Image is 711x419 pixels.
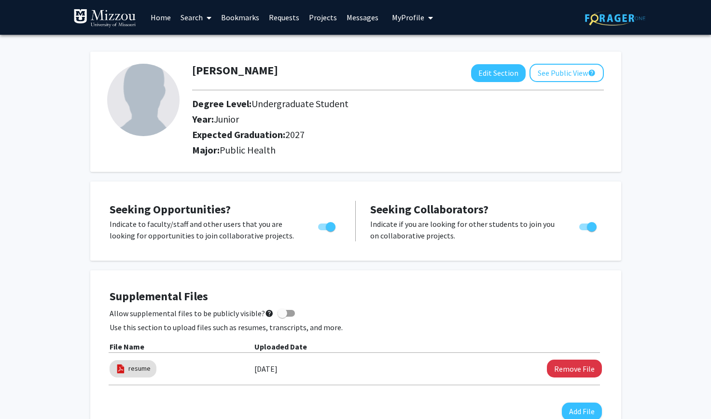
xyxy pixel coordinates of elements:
[214,113,239,125] span: Junior
[264,0,304,34] a: Requests
[588,67,596,79] mat-icon: help
[471,64,526,82] button: Edit Section
[585,11,645,26] img: ForagerOne Logo
[216,0,264,34] a: Bookmarks
[73,9,136,28] img: University of Missouri Logo
[110,218,300,241] p: Indicate to faculty/staff and other users that you are looking for opportunities to join collabor...
[110,321,602,333] p: Use this section to upload files such as resumes, transcripts, and more.
[110,202,231,217] span: Seeking Opportunities?
[547,360,602,377] button: Remove resume File
[254,361,278,377] label: [DATE]
[530,64,604,82] button: See Public View
[314,218,341,233] div: Toggle
[176,0,216,34] a: Search
[370,218,561,241] p: Indicate if you are looking for other students to join you on collaborative projects.
[146,0,176,34] a: Home
[192,98,537,110] h2: Degree Level:
[392,13,424,22] span: My Profile
[192,144,604,156] h2: Major:
[7,376,41,412] iframe: Chat
[342,0,383,34] a: Messages
[110,342,144,351] b: File Name
[192,129,537,140] h2: Expected Graduation:
[192,113,537,125] h2: Year:
[304,0,342,34] a: Projects
[220,144,276,156] span: Public Health
[251,98,349,110] span: Undergraduate Student
[265,307,274,319] mat-icon: help
[254,342,307,351] b: Uploaded Date
[110,290,602,304] h4: Supplemental Files
[192,64,278,78] h1: [PERSON_NAME]
[575,218,602,233] div: Toggle
[285,128,305,140] span: 2027
[370,202,488,217] span: Seeking Collaborators?
[110,307,274,319] span: Allow supplemental files to be publicly visible?
[115,363,126,374] img: pdf_icon.png
[128,363,151,374] a: resume
[107,64,180,136] img: Profile Picture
